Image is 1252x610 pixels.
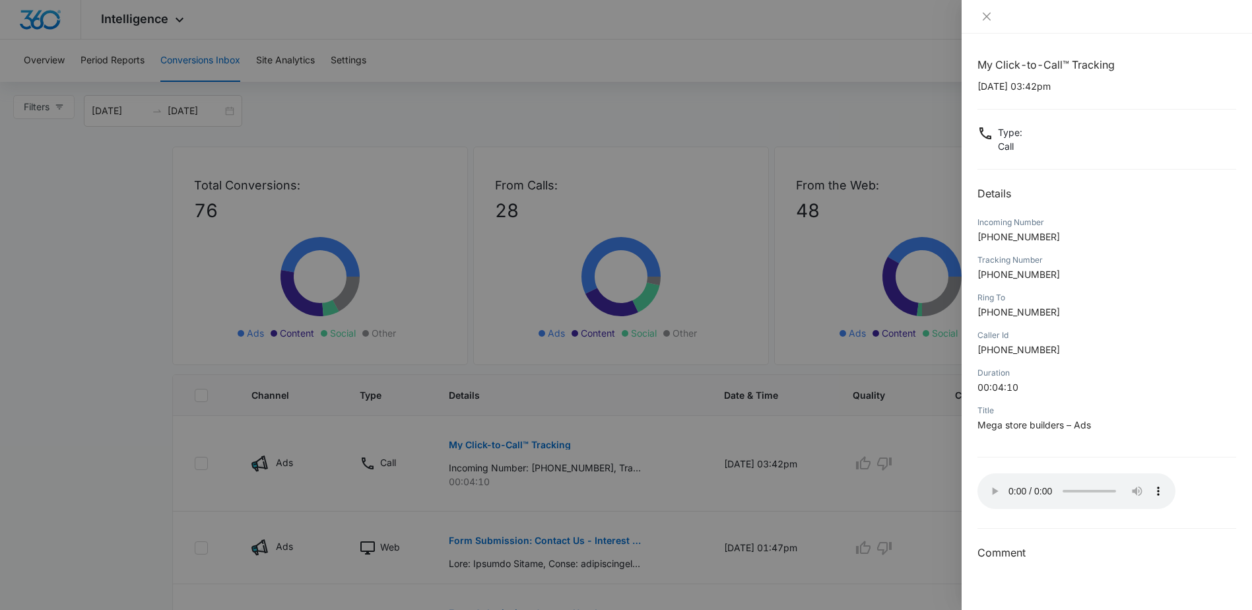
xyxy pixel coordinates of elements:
[977,217,1236,228] div: Incoming Number
[998,125,1022,139] p: Type :
[977,254,1236,266] div: Tracking Number
[977,11,996,22] button: Close
[977,292,1236,304] div: Ring To
[998,139,1022,153] p: Call
[977,344,1060,355] span: [PHONE_NUMBER]
[977,545,1236,560] h3: Comment
[977,306,1060,318] span: [PHONE_NUMBER]
[977,367,1236,379] div: Duration
[977,79,1236,93] p: [DATE] 03:42pm
[977,419,1091,430] span: Mega store builders – Ads
[977,382,1018,393] span: 00:04:10
[977,269,1060,280] span: [PHONE_NUMBER]
[981,11,992,22] span: close
[977,57,1236,73] h1: My Click-to-Call™ Tracking
[977,473,1175,509] audio: Your browser does not support the audio tag.
[977,329,1236,341] div: Caller Id
[977,231,1060,242] span: [PHONE_NUMBER]
[977,186,1236,201] h2: Details
[977,405,1236,417] div: Title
